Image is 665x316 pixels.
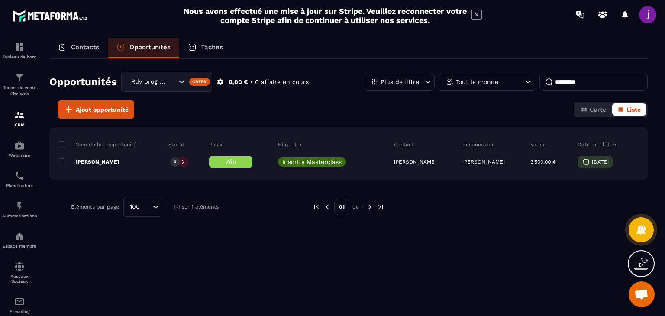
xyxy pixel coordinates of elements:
h2: Nous avons effectué une mise à jour sur Stripe. Veuillez reconnecter votre compte Stripe afin de ... [183,6,467,25]
a: social-networksocial-networkRéseaux Sociaux [2,255,37,290]
p: Tout le monde [456,79,498,85]
div: Search for option [121,72,212,92]
p: Tableau de bord [2,55,37,59]
img: next [366,203,374,211]
p: [PERSON_NAME] [58,158,119,165]
div: Ouvrir le chat [629,281,655,307]
a: Tâches [179,38,232,58]
p: Étiquette [278,141,301,148]
a: formationformationTableau de bord [2,35,37,66]
button: Ajout opportunité [58,100,134,119]
p: Contacts [71,43,99,51]
a: Contacts [49,38,108,58]
img: automations [14,140,25,151]
img: prev [313,203,320,211]
img: prev [323,203,331,211]
p: [PERSON_NAME] [462,159,505,165]
input: Search for option [143,202,150,212]
p: Planificateur [2,183,37,188]
p: Éléments par page [71,204,119,210]
span: Rdv programmé [129,77,168,87]
p: Opportunités [129,43,171,51]
p: CRM [2,123,37,127]
p: Réseaux Sociaux [2,274,37,284]
span: Carte [590,106,606,113]
a: Opportunités [108,38,179,58]
img: automations [14,201,25,211]
h2: Opportunités [49,73,117,90]
p: E-mailing [2,309,37,314]
p: 3 500,00 € [530,159,556,165]
input: Search for option [168,77,176,87]
img: logo [12,8,90,24]
p: 0,00 € [229,78,248,86]
p: Automatisations [2,213,37,218]
a: automationsautomationsAutomatisations [2,194,37,225]
p: 0 affaire en cours [255,78,309,86]
span: Liste [626,106,641,113]
span: Win [225,158,236,165]
p: Webinaire [2,153,37,158]
p: Statut [168,141,184,148]
p: Plus de filtre [381,79,419,85]
button: Liste [612,103,646,116]
p: Espace membre [2,244,37,248]
p: Valeur [530,141,546,148]
img: formation [14,110,25,120]
p: Tâches [201,43,223,51]
img: automations [14,231,25,242]
div: Search for option [123,197,162,217]
img: formation [14,72,25,83]
p: 0 [174,159,176,165]
p: Responsable [462,141,495,148]
p: de 1 [352,203,363,210]
img: social-network [14,261,25,272]
p: Nom de la l'opportunité [58,141,136,148]
p: • [250,78,253,86]
span: 100 [127,202,143,212]
div: Créer [189,78,210,86]
p: Contact [394,141,414,148]
img: scheduler [14,171,25,181]
p: Tunnel de vente Site web [2,85,37,97]
p: Phase [209,141,224,148]
button: Carte [575,103,611,116]
p: 01 [334,199,349,215]
p: [DATE] [592,159,609,165]
a: formationformationTunnel de vente Site web [2,66,37,103]
a: schedulerschedulerPlanificateur [2,164,37,194]
img: email [14,297,25,307]
p: Inscrits Masterclass [282,159,342,165]
a: formationformationCRM [2,103,37,134]
a: automationsautomationsWebinaire [2,134,37,164]
a: automationsautomationsEspace membre [2,225,37,255]
span: Ajout opportunité [76,105,129,114]
p: Date de clôture [578,141,618,148]
img: formation [14,42,25,52]
img: next [377,203,384,211]
p: 1-1 sur 1 éléments [173,204,219,210]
